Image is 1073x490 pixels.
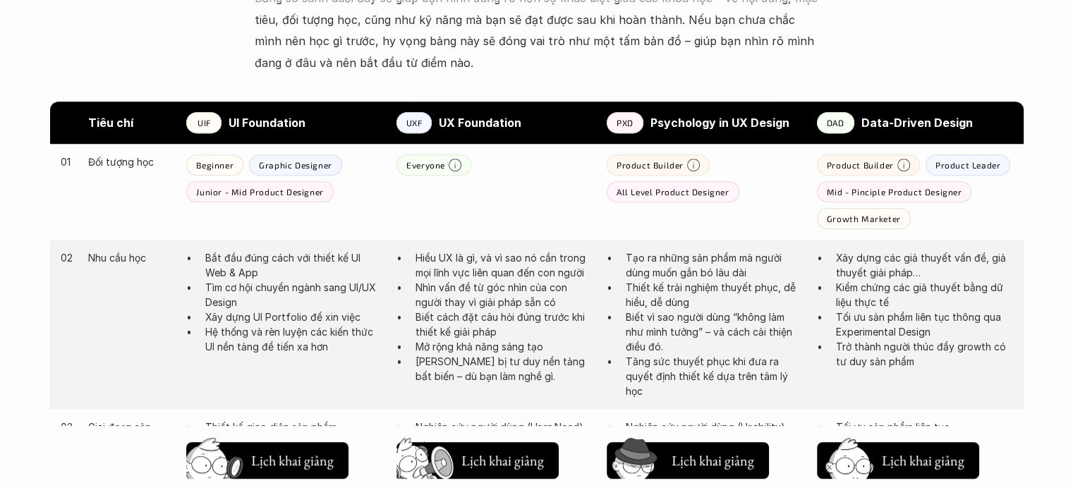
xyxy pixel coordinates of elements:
p: Mid - Pinciple Product Designer [827,187,962,197]
p: Đối tượng học [88,154,172,169]
p: Bắt đầu đúng cách với thiết kế UI Web & App [205,250,382,280]
p: Nhìn vấn đề từ góc nhìn của con người thay vì giải pháp sẵn có [416,280,593,310]
button: Lịch khai giảng [396,443,559,479]
p: Tạo ra những sản phẩm mà người dùng muốn gắn bó lâu dài [626,250,803,280]
a: Lịch khai giảng [186,437,348,479]
strong: UX Foundation [439,116,521,130]
h5: Lịch khai giảng [880,451,965,471]
p: 03 [61,419,75,434]
p: Biết cách đặt câu hỏi đúng trước khi thiết kế giải pháp [416,310,593,339]
p: Xây dựng UI Portfolio để xin việc [205,310,382,324]
p: Growth Marketer [827,214,901,223]
p: Product Builder [617,160,684,170]
p: Nghiên cứu người dùng (Usability) [626,419,803,434]
p: Hệ thống và rèn luyện các kiến thức UI nền tảng để tiến xa hơn [205,324,382,354]
strong: Data-Driven Design [861,116,973,130]
p: 02 [61,250,75,265]
p: DAD [827,118,844,128]
p: Mở rộng khả năng sáng tạo [416,339,593,354]
p: Product Leader [935,160,1000,170]
p: Junior - Mid Product Designer [196,187,323,197]
p: Tìm cơ hội chuyển ngành sang UI/UX Design [205,280,382,310]
p: UXF [406,118,423,128]
strong: Tiêu chí [88,116,133,130]
p: Tối ưu sản phẩm liên tục thông qua Experimental Design [836,310,1013,339]
h5: Lịch khai giảng [250,451,334,471]
h5: Lịch khai giảng [460,451,545,471]
strong: Psychology in UX Design [650,116,789,130]
p: Giai đoạn sản phẩm [88,419,172,449]
p: All Level Product Designer [617,187,729,197]
p: Tăng sức thuyết phục khi đưa ra quyết định thiết kế dựa trên tâm lý học [626,354,803,398]
a: Lịch khai giảng [817,437,979,479]
button: Lịch khai giảng [607,443,769,479]
p: Tối ưu sản phẩm liên tục [836,419,1013,434]
p: Nghiên cứu người dùng (User Need) [416,419,593,434]
p: PXD [617,118,634,128]
p: Hiểu UX là gì, và vì sao nó cần trong mọi lĩnh vực liên quan đến con người [416,250,593,280]
p: Xây dựng các giả thuyết vấn đề, giả thuyết giải pháp… [836,250,1013,280]
p: 01 [61,154,75,169]
p: Thiết kế trải nghiệm thuyết phục, dễ hiểu, dễ dùng [626,280,803,310]
p: Biết vì sao người dùng “không làm như mình tưởng” – và cách cải thiện điều đó. [626,310,803,354]
p: Thiết kế giao diện sản phẩm [205,419,382,434]
p: UIF [198,118,211,128]
button: Lịch khai giảng [817,443,979,479]
a: Lịch khai giảng [396,437,559,479]
p: Nhu cầu học [88,250,172,265]
button: Lịch khai giảng [186,443,348,479]
p: Everyone [406,160,445,170]
a: Lịch khai giảng [607,437,769,479]
p: Kiểm chứng các giả thuyết bằng dữ liệu thực tế [836,280,1013,310]
p: Product Builder [827,160,894,170]
p: Beginner [196,160,234,170]
p: [PERSON_NAME] bị tư duy nền tảng bất biến – dù bạn làm nghề gì. [416,354,593,384]
strong: UI Foundation [229,116,305,130]
p: Graphic Designer [259,160,332,170]
h5: Lịch khai giảng [670,451,755,471]
p: Trở thành người thúc đẩy growth có tư duy sản phẩm [836,339,1013,369]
